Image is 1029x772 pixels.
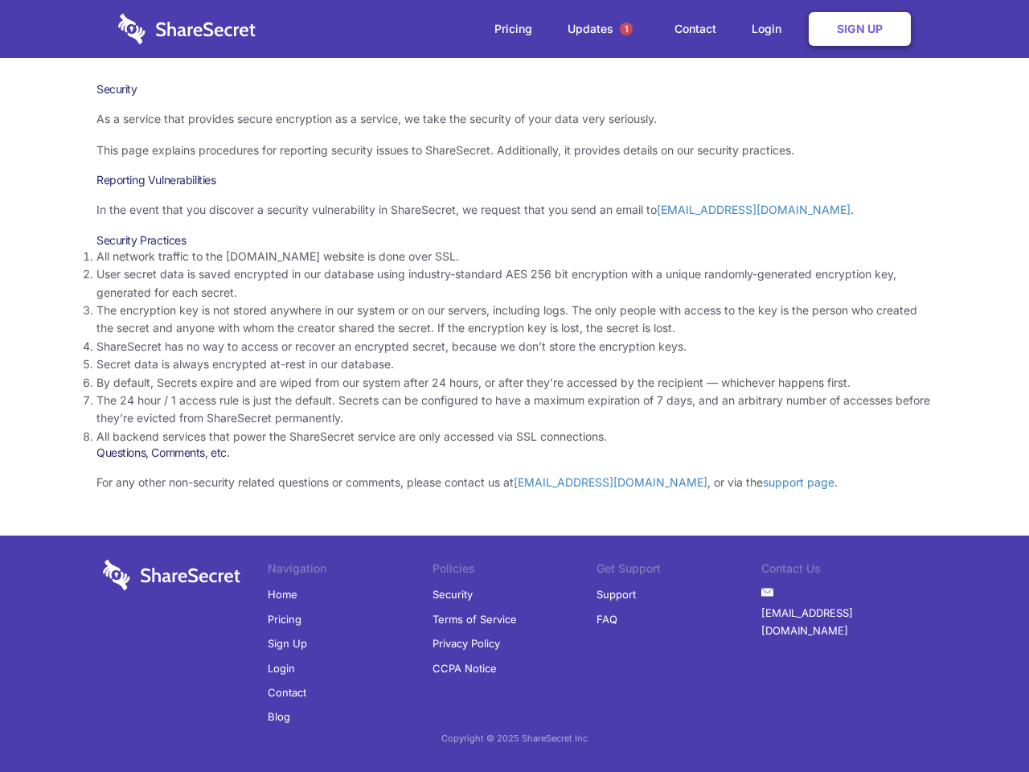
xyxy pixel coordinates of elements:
[761,601,926,643] a: [EMAIL_ADDRESS][DOMAIN_NAME]
[268,560,433,582] li: Navigation
[96,110,933,128] p: As a service that provides secure encryption as a service, we take the security of your data very...
[96,428,933,446] li: All backend services that power the ShareSecret service are only accessed via SSL connections.
[809,12,911,46] a: Sign Up
[514,475,707,489] a: [EMAIL_ADDRESS][DOMAIN_NAME]
[268,704,290,729] a: Blog
[96,142,933,159] p: This page explains procedures for reporting security issues to ShareSecret. Additionally, it prov...
[763,475,834,489] a: support page
[596,607,617,631] a: FAQ
[658,4,732,54] a: Contact
[96,355,933,373] li: Secret data is always encrypted at-rest in our database.
[433,560,597,582] li: Policies
[433,631,500,655] a: Privacy Policy
[96,173,933,187] h3: Reporting Vulnerabilities
[96,374,933,392] li: By default, Secrets expire and are wiped from our system after 24 hours, or after they’re accesse...
[268,582,297,606] a: Home
[96,233,933,248] h3: Security Practices
[478,4,548,54] a: Pricing
[620,23,633,35] span: 1
[96,302,933,338] li: The encryption key is not stored anywhere in our system or on our servers, including logs. The on...
[433,656,497,680] a: CCPA Notice
[96,201,933,219] p: In the event that you discover a security vulnerability in ShareSecret, we request that you send ...
[657,203,851,216] a: [EMAIL_ADDRESS][DOMAIN_NAME]
[118,14,256,44] img: logo-wordmark-white-trans-d4663122ce5f474addd5e946df7df03e33cb6a1c49d2221995e7729f52c070b2.svg
[433,582,473,606] a: Security
[268,656,295,680] a: Login
[596,560,761,582] li: Get Support
[268,631,307,655] a: Sign Up
[103,560,240,590] img: logo-wordmark-white-trans-d4663122ce5f474addd5e946df7df03e33cb6a1c49d2221995e7729f52c070b2.svg
[96,392,933,428] li: The 24 hour / 1 access rule is just the default. Secrets can be configured to have a maximum expi...
[761,560,926,582] li: Contact Us
[736,4,806,54] a: Login
[96,265,933,302] li: User secret data is saved encrypted in our database using industry-standard AES 256 bit encryptio...
[96,248,933,265] li: All network traffic to the [DOMAIN_NAME] website is done over SSL.
[268,607,301,631] a: Pricing
[96,446,933,460] h3: Questions, Comments, etc.
[596,582,636,606] a: Support
[96,338,933,355] li: ShareSecret has no way to access or recover an encrypted secret, because we don’t store the encry...
[268,680,306,704] a: Contact
[433,607,517,631] a: Terms of Service
[96,82,933,96] h1: Security
[96,474,933,491] p: For any other non-security related questions or comments, please contact us at , or via the .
